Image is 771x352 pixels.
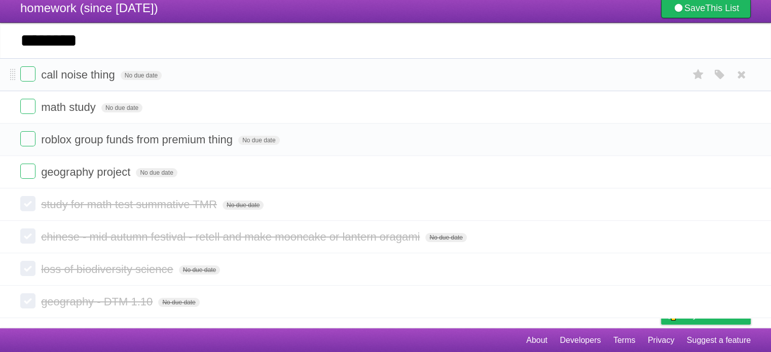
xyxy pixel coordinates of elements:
[705,3,739,13] b: This List
[41,133,235,146] span: roblox group funds from premium thing
[20,228,35,244] label: Done
[425,233,466,242] span: No due date
[20,131,35,146] label: Done
[41,101,98,113] span: math study
[20,66,35,82] label: Done
[121,71,162,80] span: No due date
[41,263,175,276] span: loss of biodiversity science
[179,265,220,275] span: No due date
[158,298,199,307] span: No due date
[689,66,708,83] label: Star task
[41,295,155,308] span: geography - DTM 1.10
[648,331,674,350] a: Privacy
[223,201,264,210] span: No due date
[20,293,35,308] label: Done
[613,331,636,350] a: Terms
[41,166,133,178] span: geography project
[41,198,219,211] span: study for math test summative TMR
[136,168,177,177] span: No due date
[41,230,422,243] span: chinese - mid autumn festival - retell and make mooncake or lantern oragami
[41,68,118,81] span: call noise thing
[238,136,279,145] span: No due date
[20,1,158,15] span: homework (since [DATE])
[20,261,35,276] label: Done
[20,196,35,211] label: Done
[560,331,601,350] a: Developers
[101,103,142,112] span: No due date
[687,331,751,350] a: Suggest a feature
[526,331,547,350] a: About
[682,306,746,324] span: Buy me a coffee
[20,99,35,114] label: Done
[20,164,35,179] label: Done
